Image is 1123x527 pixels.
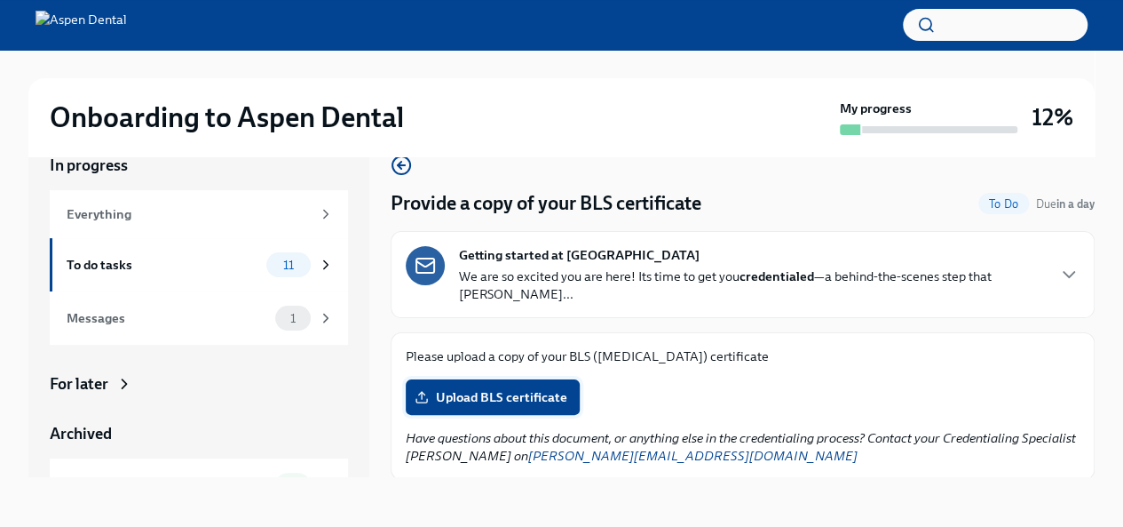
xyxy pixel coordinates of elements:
div: Messages [67,308,268,328]
span: 11 [273,259,304,272]
a: In progress [50,155,348,176]
a: [PERSON_NAME][EMAIL_ADDRESS][DOMAIN_NAME] [528,448,858,464]
div: To do tasks [67,255,259,275]
a: Archived [50,423,348,444]
strong: Getting started at [GEOGRAPHIC_DATA] [459,246,700,264]
span: Due [1036,197,1095,211]
a: For later [50,373,348,395]
a: Completed tasks [50,459,348,512]
h2: Onboarding to Aspen Dental [50,100,404,135]
span: To Do [978,197,1029,211]
span: 1 [280,312,306,325]
h3: 12% [1032,101,1073,133]
strong: credentialed [739,268,814,284]
div: For later [50,373,108,395]
a: Messages1 [50,291,348,345]
span: Upload BLS certificate [418,388,567,406]
p: We are so excited you are here! Its time to get you —a behind-the-scenes step that [PERSON_NAME]... [459,267,1044,303]
strong: in a day [1056,197,1095,211]
div: Completed tasks [67,475,268,495]
a: To do tasks11 [50,238,348,291]
em: Have questions about this document, or anything else in the credentialing process? Contact your C... [406,430,1076,464]
span: September 19th, 2025 09:00 [1036,196,1095,212]
div: Everything [67,204,311,224]
strong: My progress [840,100,912,117]
img: Aspen Dental [36,11,127,39]
h4: Provide a copy of your BLS certificate [391,190,701,217]
a: Everything [50,190,348,238]
p: Please upload a copy of your BLS ([MEDICAL_DATA]) certificate [406,347,1080,365]
label: Upload BLS certificate [406,379,580,415]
